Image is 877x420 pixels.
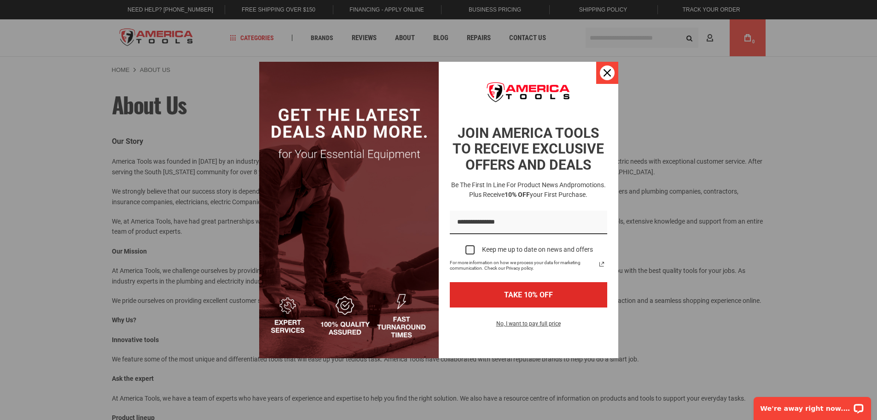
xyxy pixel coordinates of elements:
[505,191,530,198] strong: 10% OFF
[596,259,607,270] svg: link icon
[450,211,607,234] input: Email field
[748,391,877,420] iframe: LiveChat chat widget
[450,260,596,271] span: For more information on how we process your data for marketing communication. Check our Privacy p...
[453,125,604,173] strong: JOIN AMERICA TOOLS TO RECEIVE EXCLUSIVE OFFERS AND DEALS
[604,69,611,77] svg: close icon
[596,62,618,84] button: Close
[482,246,593,254] div: Keep me up to date on news and offers
[450,282,607,308] button: TAKE 10% OFF
[596,259,607,270] a: Read our Privacy Policy
[489,319,568,334] button: No, I want to pay full price
[448,180,609,200] h3: Be the first in line for product news and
